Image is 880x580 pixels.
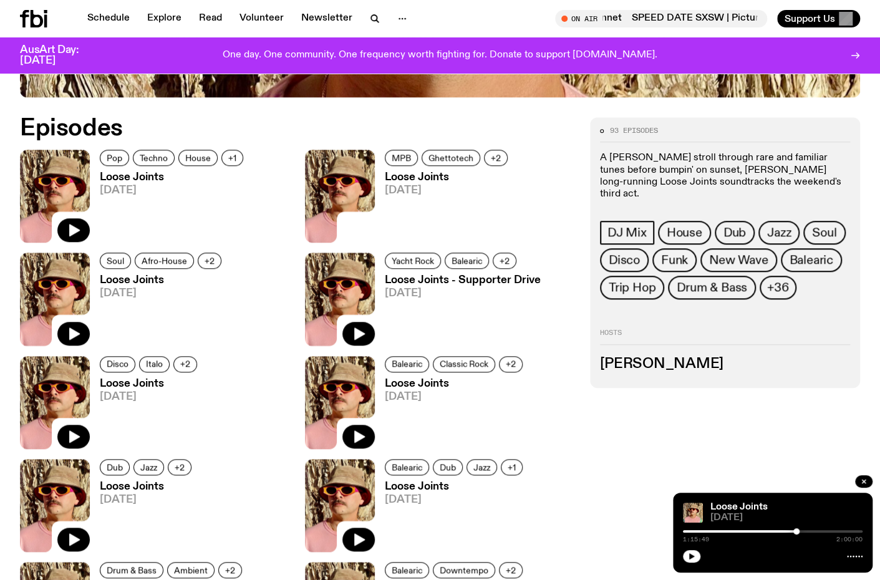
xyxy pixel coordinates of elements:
span: Soul [812,226,836,239]
a: Techno [133,150,175,166]
span: [DATE] [385,288,541,299]
button: Support Us [777,10,860,27]
span: Yacht Rock [392,256,434,266]
span: +2 [506,359,516,369]
span: Drum & Bass [107,566,157,575]
span: Downtempo [440,566,488,575]
a: House [658,221,711,244]
span: +2 [500,256,510,266]
span: Balearic [392,462,422,471]
a: Italo [139,356,170,372]
a: Trip Hop [600,276,664,299]
h3: Loose Joints - Supporter Drive [385,275,541,286]
img: Tyson stands in front of a paperbark tree wearing orange sunglasses, a suede bucket hat and a pin... [305,459,375,552]
p: A [PERSON_NAME] stroll through rare and familiar tunes before bumpin' on sunset, [PERSON_NAME] lo... [600,152,850,200]
span: Jazz [140,462,157,471]
a: Disco [100,356,135,372]
span: +1 [508,462,516,471]
span: Support Us [785,13,835,24]
span: Dub [440,462,456,471]
span: Soul [107,256,124,266]
button: +2 [499,356,523,372]
span: MPB [392,153,411,162]
span: Ambient [174,566,208,575]
span: Italo [146,359,163,369]
a: Tyson stands in front of a paperbark tree wearing orange sunglasses, a suede bucket hat and a pin... [683,503,703,523]
a: Balearic [385,562,429,578]
a: House [178,150,218,166]
span: +2 [205,256,215,266]
a: Disco [600,248,649,272]
h3: Loose Joints [385,172,511,183]
span: [DATE] [100,392,201,402]
a: Soul [100,253,131,269]
h3: [PERSON_NAME] [600,357,850,371]
span: 1:15:49 [683,536,709,543]
button: +2 [168,459,191,475]
button: +36 [760,276,796,299]
a: Soul [803,221,845,244]
span: +1 [228,153,236,162]
span: Funk [661,253,688,267]
span: Dub [107,462,123,471]
button: +2 [484,150,508,166]
a: Schedule [80,10,137,27]
img: Tyson stands in front of a paperbark tree wearing orange sunglasses, a suede bucket hat and a pin... [305,150,375,243]
span: Jazz [767,226,791,239]
a: Drum & Bass [668,276,756,299]
span: Afro-House [142,256,187,266]
a: Jazz [758,221,800,244]
h2: Hosts [600,329,850,344]
span: [DATE] [100,185,247,196]
a: Loose Joints[DATE] [90,275,225,346]
p: One day. One community. One frequency worth fighting for. Donate to support [DOMAIN_NAME]. [223,50,657,61]
a: Drum & Bass [100,562,163,578]
a: Jazz [467,459,497,475]
a: Loose Joints[DATE] [90,481,195,552]
a: Yacht Rock [385,253,441,269]
h3: Loose Joints [385,481,526,492]
a: Afro-House [135,253,194,269]
a: Dub [433,459,463,475]
button: +2 [173,356,197,372]
span: House [185,153,211,162]
a: Loose Joints[DATE] [90,172,247,243]
span: +2 [506,566,516,575]
a: Explore [140,10,189,27]
span: [DATE] [710,513,863,523]
a: Balearic [385,356,429,372]
span: Balearic [392,566,422,575]
span: [DATE] [100,288,225,299]
span: [DATE] [385,392,526,402]
span: Jazz [473,462,490,471]
h3: Loose Joints [100,275,225,286]
span: Drum & Bass [677,281,747,294]
button: +1 [221,150,243,166]
span: Disco [107,359,128,369]
a: MPB [385,150,418,166]
button: +2 [198,253,221,269]
img: Tyson stands in front of a paperbark tree wearing orange sunglasses, a suede bucket hat and a pin... [20,459,90,552]
a: Ambient [167,562,215,578]
button: +1 [501,459,523,475]
span: Balearic [790,253,833,267]
img: Tyson stands in front of a paperbark tree wearing orange sunglasses, a suede bucket hat and a pin... [20,253,90,346]
span: 2:00:00 [836,536,863,543]
a: Ghettotech [422,150,480,166]
h2: Episodes [20,117,575,140]
a: Volunteer [232,10,291,27]
button: +2 [493,253,516,269]
h3: Loose Joints [100,481,195,492]
button: +2 [499,562,523,578]
span: +2 [180,359,190,369]
a: Loose Joints[DATE] [375,481,526,552]
span: +36 [767,281,788,294]
span: [DATE] [385,495,526,505]
a: Loose Joints[DATE] [90,379,201,449]
span: House [667,226,702,239]
button: On AirSPEED DATE SXSW | Picture This x [PERSON_NAME] x Sweet Boy SonnetSPEED DATE SXSW | Picture ... [555,10,767,27]
span: [DATE] [385,185,511,196]
a: Dub [100,459,130,475]
a: Funk [652,248,697,272]
h3: Loose Joints [100,172,247,183]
